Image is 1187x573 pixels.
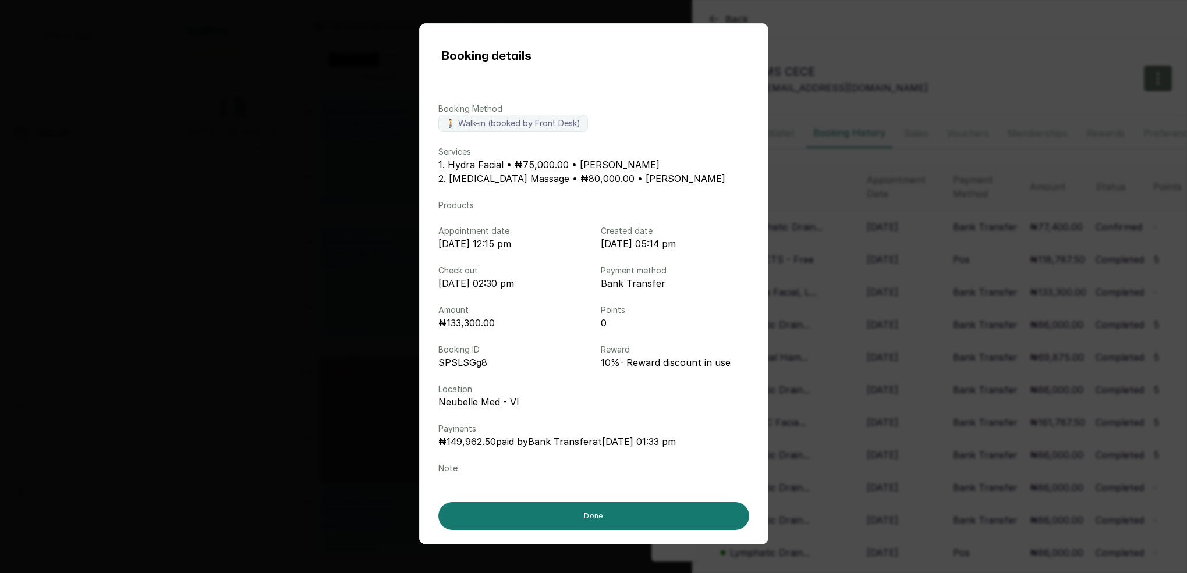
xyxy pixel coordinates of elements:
p: Bank Transfer [601,276,749,290]
p: Check out [438,265,587,276]
p: Booking Method [438,103,749,115]
p: Payment method [601,265,749,276]
p: 2. [MEDICAL_DATA] Massage • ₦80,000.00 • [PERSON_NAME] [438,172,749,186]
p: Services [438,146,749,158]
p: ₦149,962.50 paid by Bank Transfer at [DATE] 01:33 pm [438,435,749,449]
p: Booking ID [438,344,587,355]
button: Done [438,502,749,530]
p: Neubelle Med - VI [438,395,587,409]
p: SPSLSGg8 [438,355,587,369]
span: Reward discount in use [626,355,731,369]
p: [DATE] 05:14 pm [601,237,749,251]
p: [DATE] 12:15 pm [438,237,587,251]
label: 🚶 Walk-in (booked by Front Desk) [438,115,588,132]
p: 0 [601,316,749,330]
h1: Booking details [441,47,531,66]
p: Payments [438,423,749,435]
p: [DATE] 02:30 pm [438,276,587,290]
p: Created date [601,225,749,237]
span: 10% - [601,355,624,369]
p: Appointment date [438,225,587,237]
p: Reward [601,344,749,355]
p: 1. Hydra Facial • ₦75,000.00 • [PERSON_NAME] [438,158,749,172]
p: Note [438,462,749,474]
p: ₦133,300.00 [438,316,587,330]
p: Points [601,304,749,316]
p: Amount [438,304,587,316]
p: Products [438,200,749,211]
p: Location [438,383,587,395]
